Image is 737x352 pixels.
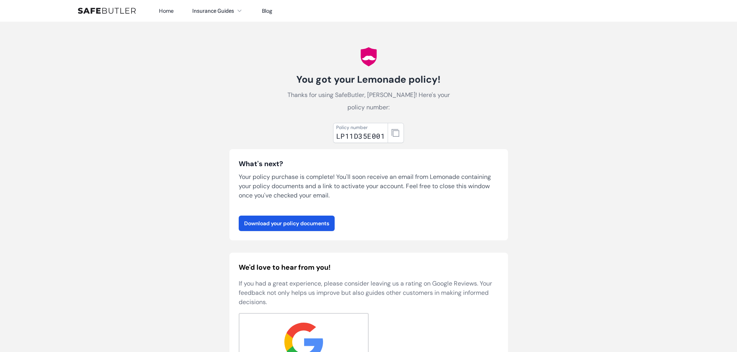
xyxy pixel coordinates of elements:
a: Download your policy documents [239,216,335,231]
p: If you had a great experience, please consider leaving us a rating on Google Reviews. Your feedba... [239,279,499,307]
button: Insurance Guides [192,6,243,15]
p: Thanks for using SafeButler, [PERSON_NAME]! Here's your policy number: [282,89,455,114]
div: LP11D35E001 [336,131,385,141]
h2: We'd love to hear from you! [239,262,499,273]
div: Policy number [336,124,385,131]
img: SafeButler Text Logo [78,8,136,14]
a: Blog [262,7,272,14]
h3: What's next? [239,158,499,169]
a: Home [159,7,174,14]
p: Your policy purchase is complete! You'll soon receive an email from Lemonade containing your poli... [239,172,499,200]
h1: You got your Lemonade policy! [282,73,455,86]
